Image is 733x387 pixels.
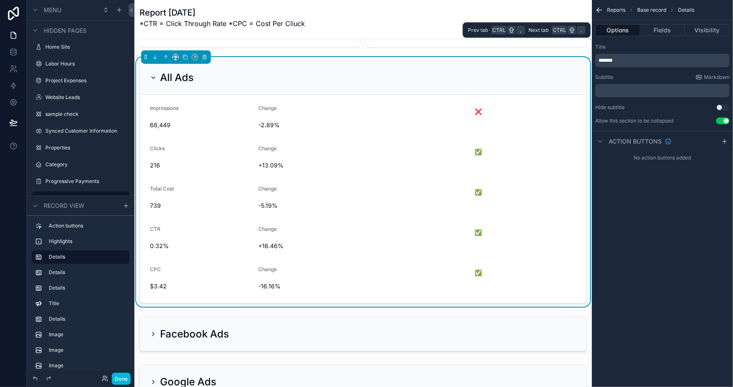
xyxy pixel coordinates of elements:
[258,282,468,290] span: -16.16%
[475,188,576,196] span: ✅
[45,128,124,134] label: Synced Customer Information
[491,26,507,34] span: Ctrl
[258,201,468,210] span: -5.19%
[150,201,252,210] span: 739
[150,145,165,152] span: Clicks
[49,285,123,291] label: Details
[609,137,662,146] span: Action buttons
[150,266,161,272] span: CPC
[595,84,730,97] div: scrollable content
[258,226,277,232] span: Change
[45,161,124,168] label: Category
[112,373,131,385] button: Done
[685,24,730,36] button: Visibility
[475,228,576,237] span: ✅
[139,18,305,29] p: *CTR = Click Through Rate *CPC = Cost Per Cliuck
[150,105,179,111] span: Impressions
[640,24,685,36] button: Fields
[45,94,124,101] label: Website Leads
[637,7,666,13] span: Base record
[44,26,87,35] span: Hidden pages
[475,269,576,277] span: ✅
[696,74,730,81] a: Markdown
[258,145,277,152] span: Change
[45,111,124,118] label: sample check
[468,27,488,34] span: Prev tab
[595,24,640,36] button: Options
[49,254,123,260] label: Details
[45,44,124,50] label: Home Site
[45,178,124,185] label: Progressive Payments
[150,242,252,250] span: 0.32%
[595,104,625,111] label: Hide subtitle
[552,26,567,34] span: Ctrl
[49,331,123,338] label: Image
[49,222,123,229] label: Action buttons
[150,121,252,129] span: 68,449
[607,7,625,13] span: Reports
[678,7,694,13] span: Details
[475,148,576,156] span: ✅
[160,71,194,84] h2: All Ads
[44,6,61,14] span: Menu
[258,266,277,272] span: Change
[44,201,84,210] span: Record view
[49,347,123,353] label: Image
[595,54,730,67] div: scrollable content
[595,44,606,50] label: Title
[592,151,733,165] div: No action buttons added
[150,161,252,170] span: 216
[49,300,123,307] label: Title
[49,362,123,369] label: Image
[139,7,305,18] h1: Report [DATE]
[258,186,277,192] span: Change
[595,118,673,124] label: Allow this section to be collapsed
[595,74,613,81] label: Subtitle
[27,215,134,370] div: scrollable content
[49,238,123,245] label: Highlights
[45,195,124,201] label: Reports
[258,161,468,170] span: +13.09%
[704,74,730,81] span: Markdown
[528,27,549,34] span: Next tab
[258,105,277,111] span: Change
[45,60,124,67] label: Labor Hours
[578,27,585,34] span: .
[150,282,252,290] span: $3.42
[45,144,124,151] label: Properties
[45,77,124,84] label: Project Expenses
[258,121,468,129] span: -2.89%
[518,27,524,34] span: ,
[475,107,576,116] span: ❌
[49,269,123,276] label: Details
[150,226,160,232] span: CTR
[49,316,123,322] label: Details
[150,186,174,192] span: Total Cost
[258,242,468,250] span: +16.46%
